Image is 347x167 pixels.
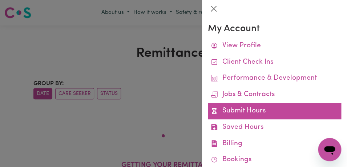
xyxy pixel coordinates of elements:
[208,38,341,54] a: View Profile
[208,23,341,35] h3: My Account
[208,70,341,87] a: Performance & Development
[208,87,341,103] a: Jobs & Contracts
[208,54,341,71] a: Client Check Ins
[208,103,341,119] a: Submit Hours
[208,119,341,136] a: Saved Hours
[318,138,341,161] iframe: Button to launch messaging window
[208,3,219,15] button: Close
[208,136,341,152] a: Billing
